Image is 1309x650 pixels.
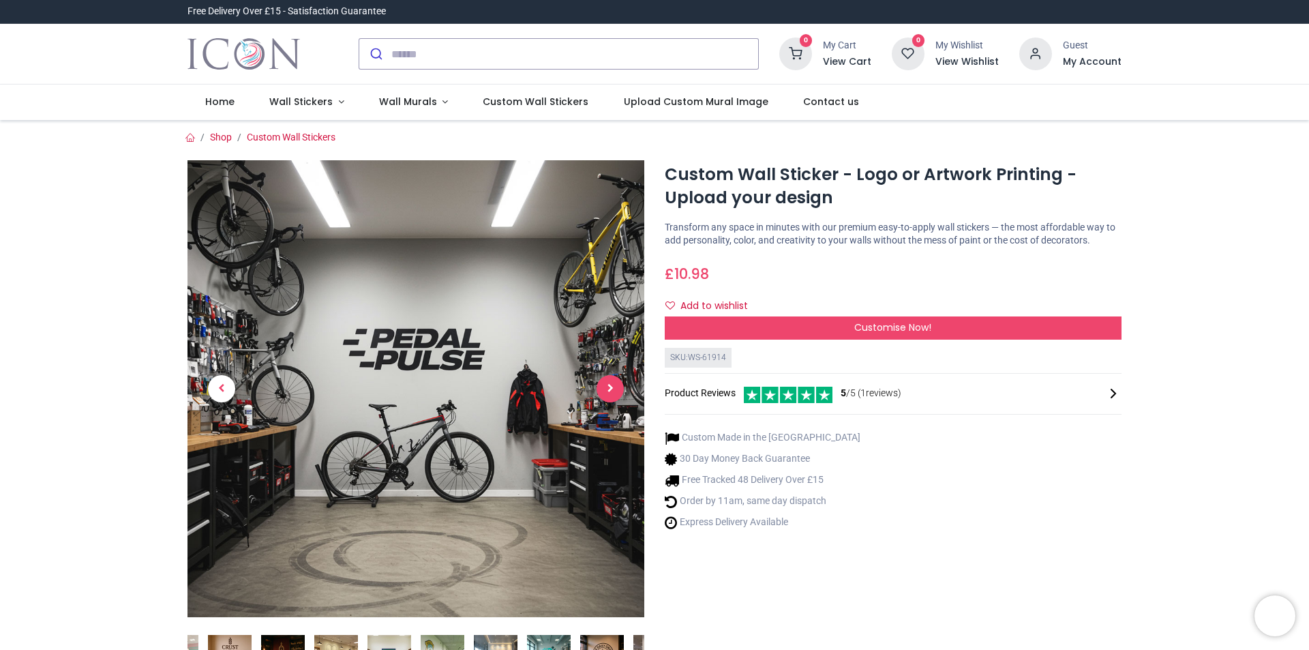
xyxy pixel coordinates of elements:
[935,55,999,69] a: View Wishlist
[800,34,813,47] sup: 0
[892,48,924,59] a: 0
[379,95,437,108] span: Wall Murals
[624,95,768,108] span: Upload Custom Mural Image
[1254,595,1295,636] iframe: Brevo live chat
[823,39,871,53] div: My Cart
[187,229,256,549] a: Previous
[803,95,859,108] span: Contact us
[597,375,624,402] span: Next
[665,301,675,310] i: Add to wishlist
[576,229,644,549] a: Next
[665,295,759,318] button: Add to wishlistAdd to wishlist
[665,163,1122,210] h1: Custom Wall Sticker - Logo or Artwork Printing - Upload your design
[252,85,361,120] a: Wall Stickers
[208,375,235,402] span: Previous
[854,321,931,334] span: Customise Now!
[665,385,1122,403] div: Product Reviews
[665,516,860,530] li: Express Delivery Available
[665,431,860,445] li: Custom Made in the [GEOGRAPHIC_DATA]
[187,35,300,73] a: Logo of Icon Wall Stickers
[1063,39,1122,53] div: Guest
[665,221,1122,248] p: Transform any space in minutes with our premium easy-to-apply wall stickers — the most affordable...
[935,39,999,53] div: My Wishlist
[205,95,235,108] span: Home
[187,5,386,18] div: Free Delivery Over £15 - Satisfaction Guarantee
[665,494,860,509] li: Order by 11am, same day dispatch
[210,132,232,143] a: Shop
[665,473,860,488] li: Free Tracked 48 Delivery Over £15
[674,264,709,284] span: 10.98
[359,39,391,69] button: Submit
[269,95,333,108] span: Wall Stickers
[665,348,732,368] div: SKU: WS-61914
[187,35,300,73] img: Icon Wall Stickers
[483,95,588,108] span: Custom Wall Stickers
[187,160,644,617] img: Custom Wall Sticker - Logo or Artwork Printing - Upload your design
[779,48,812,59] a: 0
[1063,55,1122,69] a: My Account
[835,5,1122,18] iframe: Customer reviews powered by Trustpilot
[247,132,335,143] a: Custom Wall Stickers
[841,387,901,400] span: /5 ( 1 reviews)
[823,55,871,69] a: View Cart
[841,387,846,398] span: 5
[361,85,466,120] a: Wall Murals
[912,34,925,47] sup: 0
[665,452,860,467] li: 30 Day Money Back Guarantee
[665,264,709,284] span: £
